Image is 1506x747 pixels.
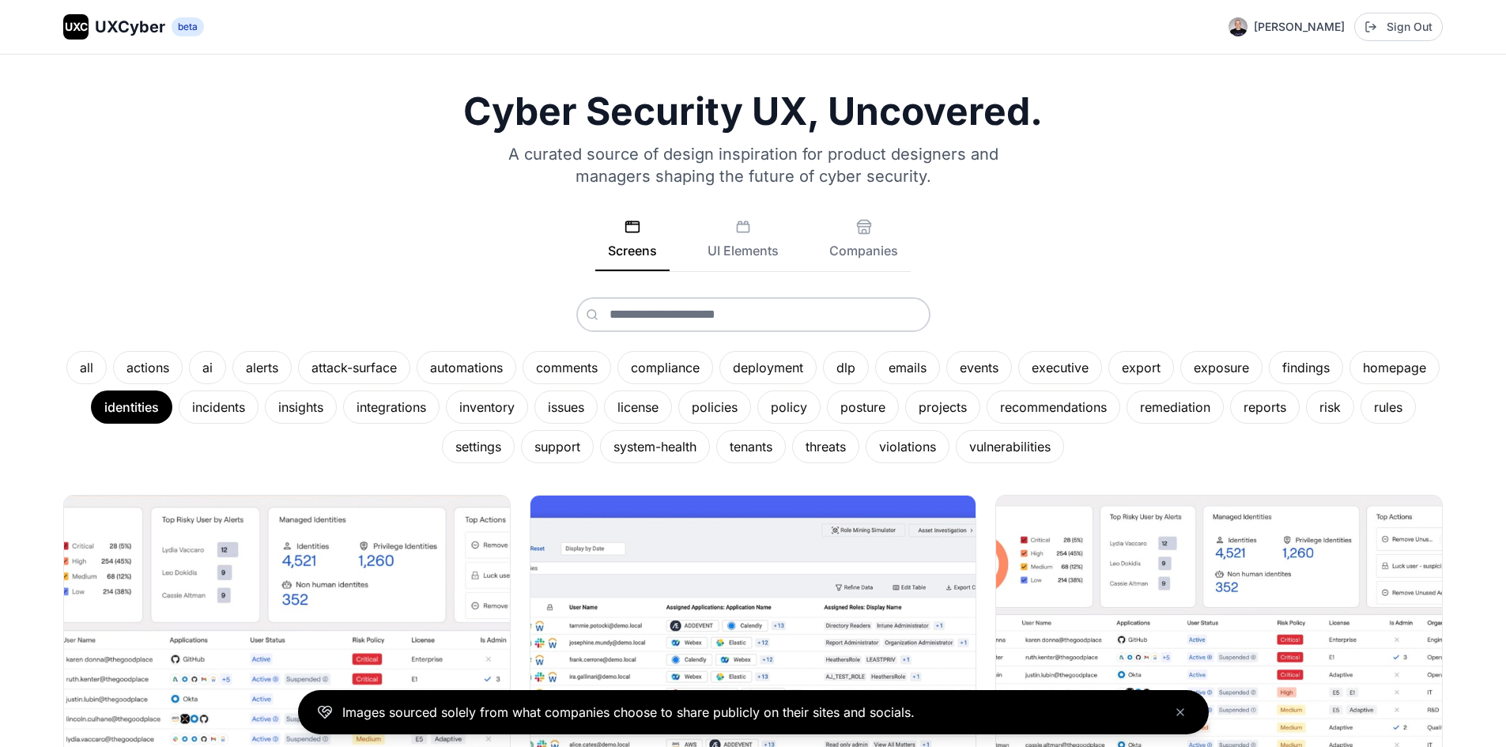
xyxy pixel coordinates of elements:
[827,390,899,424] div: posture
[113,351,183,384] div: actions
[488,143,1019,187] p: A curated source of design inspiration for product designers and managers shaping the future of c...
[792,430,859,463] div: threats
[189,351,226,384] div: ai
[817,219,911,271] button: Companies
[1171,703,1190,722] button: Close banner
[442,430,515,463] div: settings
[905,390,980,424] div: projects
[617,351,713,384] div: compliance
[265,390,337,424] div: insights
[343,390,440,424] div: integrations
[66,351,107,384] div: all
[757,390,821,424] div: policy
[534,390,598,424] div: issues
[232,351,292,384] div: alerts
[95,16,165,38] span: UXCyber
[63,14,204,40] a: UXCUXCyberbeta
[65,19,88,35] span: UXC
[600,430,710,463] div: system-health
[716,430,786,463] div: tenants
[1230,390,1300,424] div: reports
[1127,390,1224,424] div: remediation
[172,17,204,36] span: beta
[1229,17,1247,36] img: Profile
[446,390,528,424] div: inventory
[417,351,516,384] div: automations
[695,219,791,271] button: UI Elements
[987,390,1120,424] div: recommendations
[523,351,611,384] div: comments
[298,351,410,384] div: attack-surface
[956,430,1064,463] div: vulnerabilities
[179,390,259,424] div: incidents
[595,219,670,271] button: Screens
[63,92,1443,130] h1: Cyber Security UX, Uncovered.
[91,390,172,424] div: identities
[604,390,672,424] div: license
[1269,351,1343,384] div: findings
[719,351,817,384] div: deployment
[1354,13,1443,41] button: Sign Out
[1306,390,1354,424] div: risk
[1018,351,1102,384] div: executive
[946,351,1012,384] div: events
[1361,390,1416,424] div: rules
[678,390,751,424] div: policies
[866,430,949,463] div: violations
[342,703,915,722] p: Images sourced solely from what companies choose to share publicly on their sites and socials.
[823,351,869,384] div: dlp
[1254,19,1345,35] span: [PERSON_NAME]
[1349,351,1440,384] div: homepage
[1180,351,1263,384] div: exposure
[875,351,940,384] div: emails
[1108,351,1174,384] div: export
[521,430,594,463] div: support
